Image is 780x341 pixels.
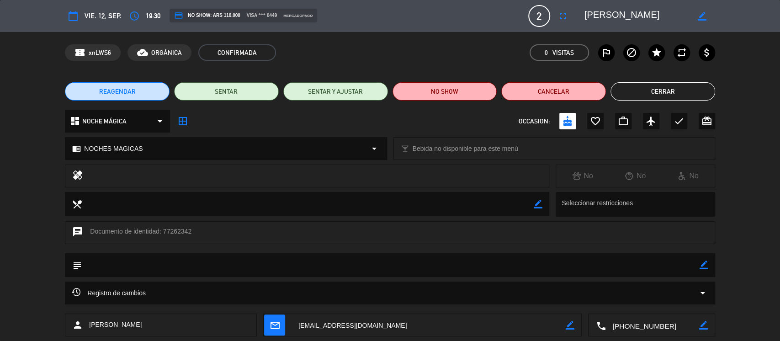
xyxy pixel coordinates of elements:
span: NO SHOW: ARS 110.000 [174,11,240,20]
i: work_outline [618,116,629,127]
i: chat [72,226,83,239]
div: No [556,170,609,182]
i: subject [72,260,82,270]
i: chrome_reader_mode [72,144,81,153]
button: NO SHOW [393,82,497,101]
i: border_color [699,321,708,330]
i: border_color [700,261,708,269]
span: CONFIRMADA [198,44,276,61]
i: dashboard [69,116,80,127]
i: airplanemode_active [646,116,657,127]
i: favorite_border [590,116,601,127]
button: Cerrar [610,82,715,101]
i: block [626,47,637,58]
span: vie. 12, sep. [85,10,122,21]
i: arrow_drop_down [154,116,165,127]
em: Visitas [552,48,574,58]
i: person [72,320,83,330]
i: check [674,116,684,127]
i: calendar_today [68,11,79,21]
i: repeat [676,47,687,58]
div: Documento de identidad: 77262342 [65,221,715,244]
span: NOCHE MÁGICA [82,116,127,127]
button: Cancelar [501,82,606,101]
i: access_time [129,11,140,21]
i: mail_outline [270,320,280,330]
span: [PERSON_NAME] [89,320,142,330]
span: 0 [545,48,548,58]
i: border_color [698,12,706,21]
div: No [609,170,662,182]
span: Registro de cambios [72,288,146,298]
span: ORGÁNICA [151,48,182,58]
i: local_bar [401,144,409,153]
i: outlined_flag [601,47,612,58]
button: SENTAR [174,82,279,101]
i: credit_card [174,11,183,20]
i: arrow_drop_down [697,288,708,298]
button: REAGENDAR [65,82,170,101]
button: access_time [126,8,143,24]
i: healing [72,170,83,182]
span: OCCASION: [519,116,550,127]
i: cloud_done [137,47,148,58]
span: mercadopago [283,13,313,19]
i: border_color [534,200,542,208]
button: fullscreen [555,8,571,24]
i: border_color [566,321,574,330]
i: card_giftcard [701,116,712,127]
i: cake [562,116,573,127]
i: local_dining [72,199,82,209]
i: arrow_drop_down [369,143,380,154]
i: star [651,47,662,58]
span: Bebida no disponible para este menú [413,144,518,154]
span: 2 [528,5,550,27]
div: No [662,170,715,182]
i: local_phone [595,320,605,330]
button: SENTAR Y AJUSTAR [283,82,388,101]
i: attach_money [701,47,712,58]
span: NOCHES MAGICAS [84,144,143,154]
span: confirmation_number [74,47,85,58]
i: border_all [177,116,188,127]
span: xnLWS6 [89,48,111,58]
button: calendar_today [65,8,81,24]
i: fullscreen [557,11,568,21]
span: 19:30 [146,10,160,21]
span: REAGENDAR [99,87,136,96]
